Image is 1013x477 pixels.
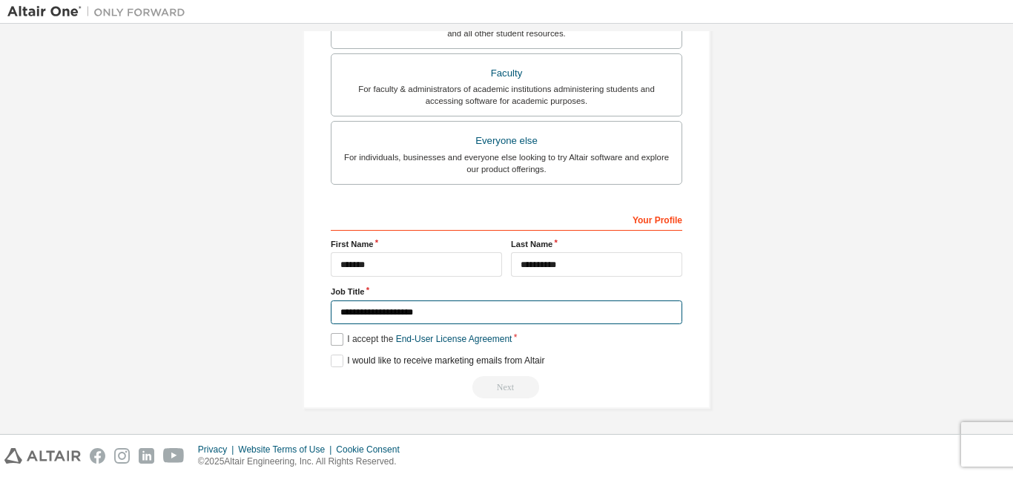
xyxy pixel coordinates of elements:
img: instagram.svg [114,448,130,464]
div: Website Terms of Use [238,444,336,455]
img: altair_logo.svg [4,448,81,464]
img: linkedin.svg [139,448,154,464]
div: Read and acccept EULA to continue [331,376,682,398]
label: Job Title [331,286,682,297]
div: For individuals, businesses and everyone else looking to try Altair software and explore our prod... [340,151,673,175]
div: For faculty & administrators of academic institutions administering students and accessing softwa... [340,83,673,107]
div: Privacy [198,444,238,455]
div: Your Profile [331,207,682,231]
img: youtube.svg [163,448,185,464]
div: Cookie Consent [336,444,408,455]
div: Faculty [340,63,673,84]
label: I would like to receive marketing emails from Altair [331,355,544,367]
p: © 2025 Altair Engineering, Inc. All Rights Reserved. [198,455,409,468]
div: Everyone else [340,131,673,151]
label: Last Name [511,238,682,250]
label: First Name [331,238,502,250]
img: facebook.svg [90,448,105,464]
a: End-User License Agreement [396,334,512,344]
img: Altair One [7,4,193,19]
label: I accept the [331,333,512,346]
